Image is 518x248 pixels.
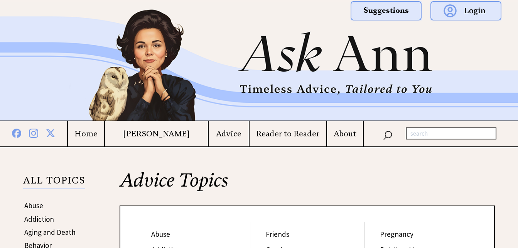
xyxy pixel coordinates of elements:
a: About [327,129,363,139]
img: x%20blue.png [46,127,55,138]
img: login.png [430,1,501,20]
input: search [406,127,496,140]
a: Friends [266,229,289,239]
img: facebook%20blue.png [12,127,21,138]
img: suggestions.png [351,1,422,20]
a: Reader to Reader [250,129,326,139]
a: Home [68,129,104,139]
p: ALL TOPICS [23,176,85,189]
a: Abuse [151,229,170,239]
a: Pregnancy [380,229,413,239]
a: [PERSON_NAME] [105,129,208,139]
a: Advice [209,129,249,139]
img: instagram%20blue.png [29,127,38,138]
h2: Advice Topics [120,171,495,206]
img: search_nav.png [383,129,392,140]
a: Addiction [24,214,54,224]
a: Abuse [24,201,43,210]
a: Aging and Death [24,228,76,237]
